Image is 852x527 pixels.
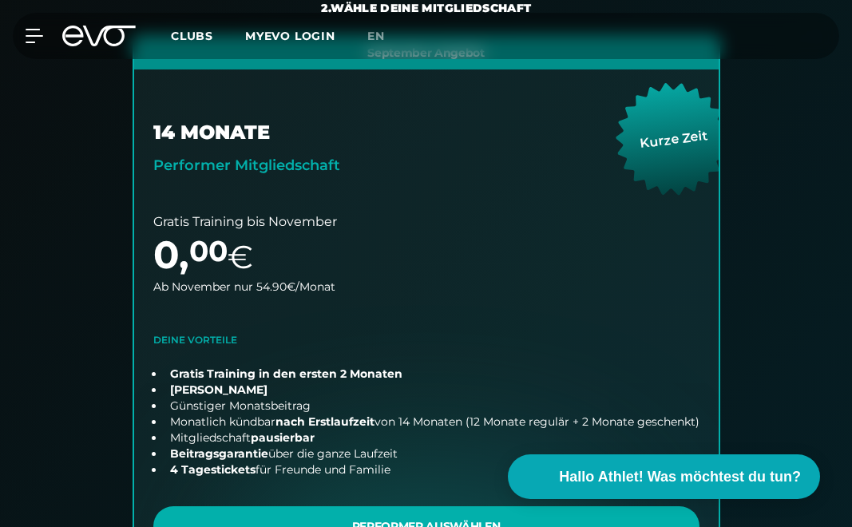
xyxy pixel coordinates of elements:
span: Clubs [171,29,213,43]
a: MYEVO LOGIN [245,29,335,43]
span: Hallo Athlet! Was möchtest du tun? [559,466,801,488]
span: en [367,29,385,43]
a: en [367,27,404,46]
button: Hallo Athlet! Was möchtest du tun? [508,454,820,499]
a: Clubs [171,28,245,43]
